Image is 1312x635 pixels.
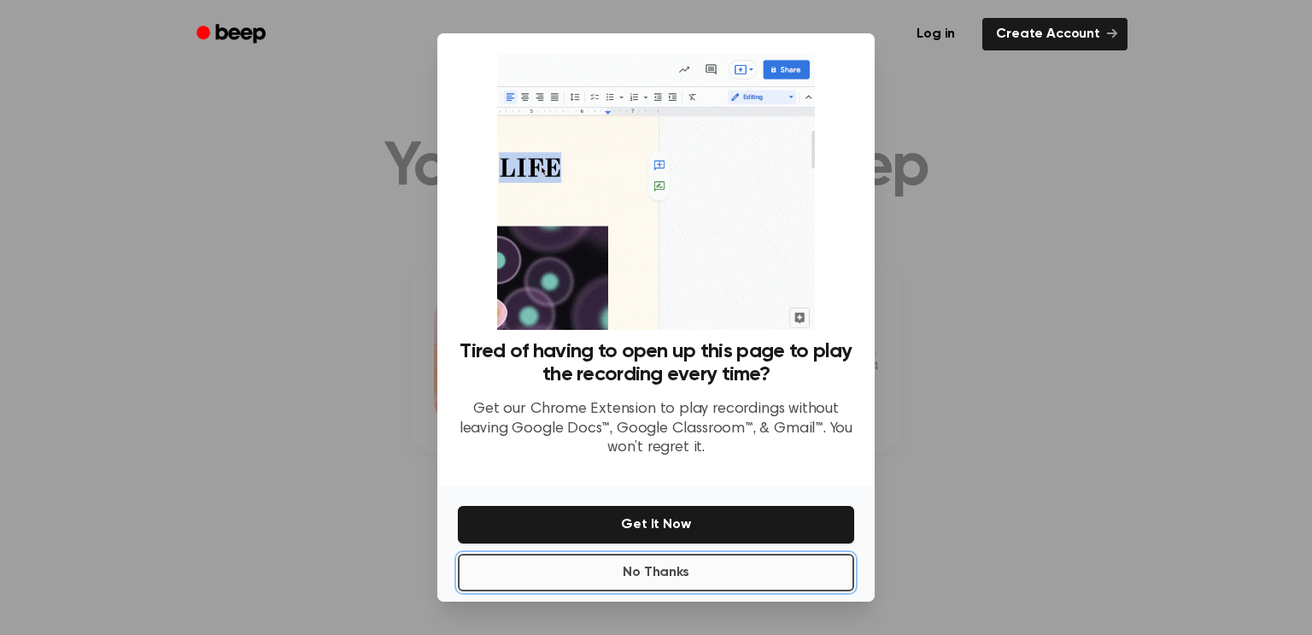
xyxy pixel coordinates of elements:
[458,340,854,386] h3: Tired of having to open up this page to play the recording every time?
[458,506,854,544] button: Get It Now
[497,54,814,330] img: Beep extension in action
[184,18,281,51] a: Beep
[458,400,854,458] p: Get our Chrome Extension to play recordings without leaving Google Docs™, Google Classroom™, & Gm...
[458,554,854,591] button: No Thanks
[899,15,972,54] a: Log in
[982,18,1127,50] a: Create Account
